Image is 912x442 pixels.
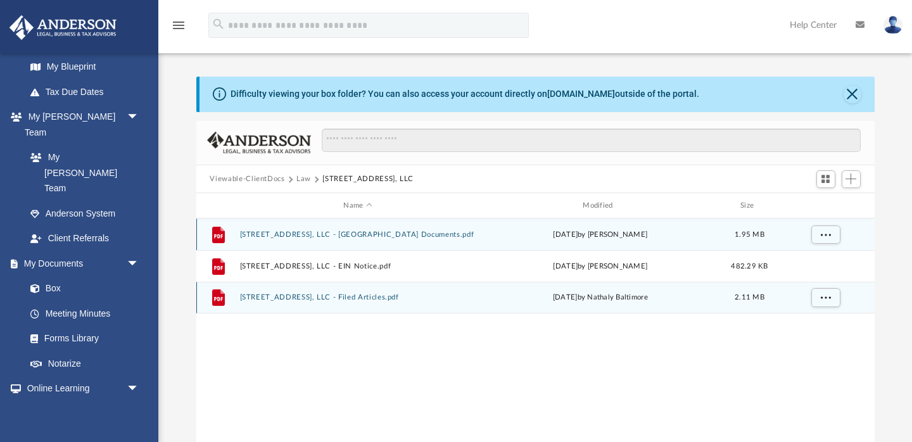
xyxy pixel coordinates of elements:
[231,87,699,101] div: Difficulty viewing your box folder? You can also access your account directly on outside of the p...
[127,251,152,277] span: arrow_drop_down
[482,292,719,303] div: [DATE] by Nathaly Baltimore
[18,145,146,201] a: My [PERSON_NAME] Team
[883,16,902,34] img: User Pic
[780,200,869,212] div: id
[811,225,840,244] button: More options
[18,301,152,326] a: Meeting Minutes
[18,351,152,376] a: Notarize
[811,288,840,307] button: More options
[127,104,152,130] span: arrow_drop_down
[842,170,861,188] button: Add
[724,200,775,212] div: Size
[731,263,768,270] span: 482.29 KB
[735,294,764,301] span: 2.11 MB
[18,79,158,104] a: Tax Due Dates
[201,200,233,212] div: id
[322,129,860,153] input: Search files and folders
[239,294,476,302] button: [STREET_ADDRESS], LLC - Filed Articles.pdf
[735,231,764,238] span: 1.95 MB
[553,231,578,238] span: [DATE]
[171,18,186,33] i: menu
[547,89,615,99] a: [DOMAIN_NAME]
[171,24,186,33] a: menu
[816,170,835,188] button: Switch to Grid View
[6,15,120,40] img: Anderson Advisors Platinum Portal
[9,104,152,145] a: My [PERSON_NAME] Teamarrow_drop_down
[482,261,719,272] div: by [PERSON_NAME]
[9,376,152,401] a: Online Learningarrow_drop_down
[239,262,476,270] button: [STREET_ADDRESS], LLC - EIN Notice.pdf
[18,276,146,301] a: Box
[18,201,152,226] a: Anderson System
[9,251,152,276] a: My Documentsarrow_drop_down
[18,54,152,80] a: My Blueprint
[296,174,311,185] button: Law
[127,376,152,402] span: arrow_drop_down
[553,263,578,270] span: [DATE]
[844,85,861,103] button: Close
[18,226,152,251] a: Client Referrals
[18,326,146,351] a: Forms Library
[210,174,284,185] button: Viewable-ClientDocs
[239,200,476,212] div: Name
[212,17,225,31] i: search
[481,200,718,212] div: Modified
[482,229,719,241] div: by [PERSON_NAME]
[239,230,476,239] button: [STREET_ADDRESS], LLC - [GEOGRAPHIC_DATA] Documents.pdf
[322,174,414,185] button: [STREET_ADDRESS], LLC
